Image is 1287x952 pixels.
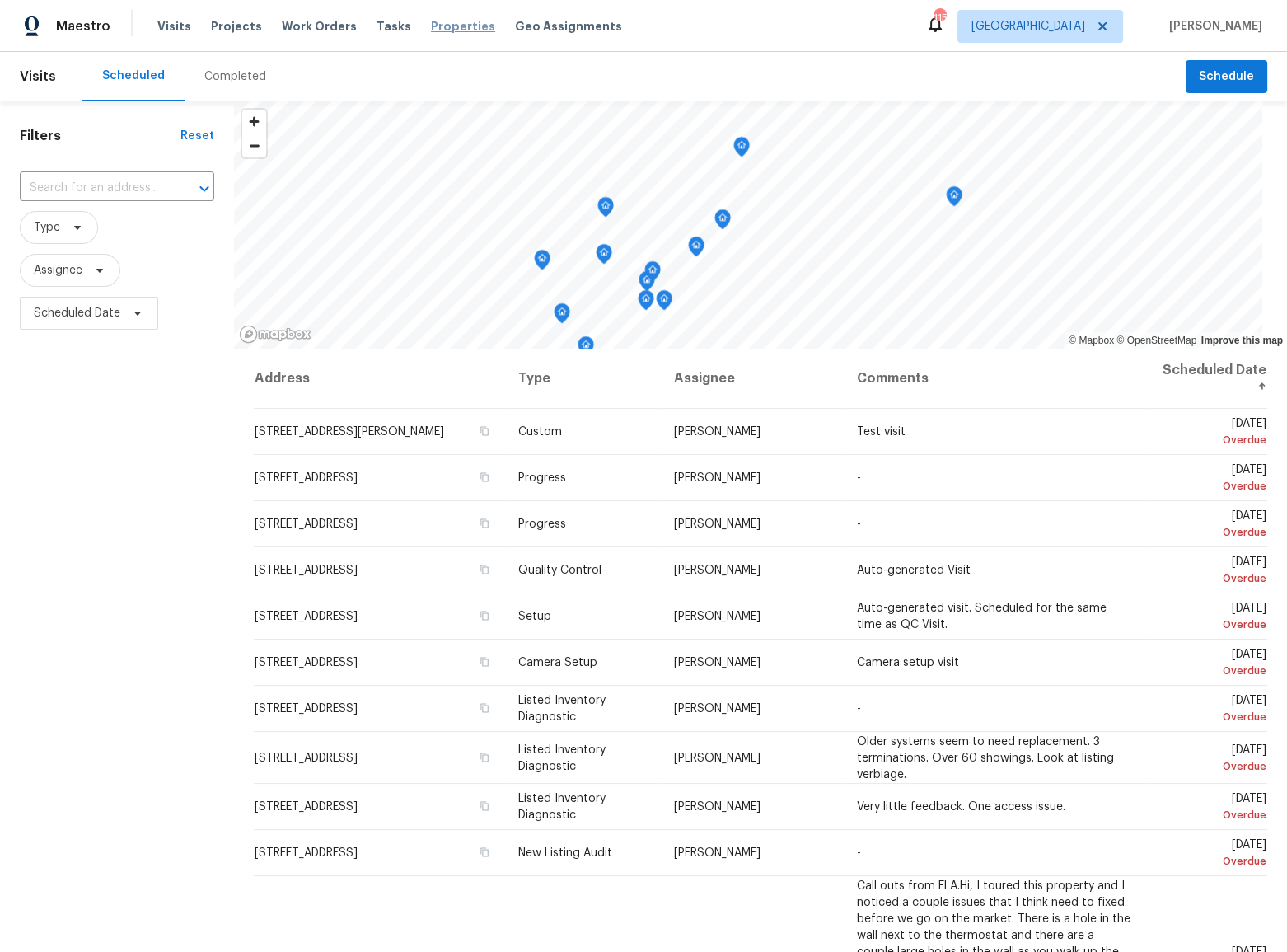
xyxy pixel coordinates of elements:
[688,237,704,262] div: Map marker
[1069,335,1114,346] a: Mapbox
[255,472,358,484] span: [STREET_ADDRESS]
[857,801,1065,813] span: Very little feedback. One access issue.
[857,703,861,715] span: -
[1201,335,1283,346] a: Improve this map
[518,695,606,723] span: Listed Inventory Diagnostic
[674,611,760,622] span: [PERSON_NAME]
[56,18,110,35] span: Maestro
[34,219,60,236] span: Type
[857,657,959,668] span: Camera setup visit
[518,426,562,438] span: Custom
[578,336,594,362] div: Map marker
[857,565,971,576] span: Auto-generated Visit
[431,18,495,35] span: Properties
[554,303,570,329] div: Map marker
[733,137,750,162] div: Map marker
[661,349,844,409] th: Assignee
[255,565,358,576] span: [STREET_ADDRESS]
[857,426,906,438] span: Test visit
[234,101,1262,349] canvas: Map
[1161,570,1266,587] div: Overdue
[674,657,760,668] span: [PERSON_NAME]
[1161,853,1266,870] div: Overdue
[282,18,357,35] span: Work Orders
[534,250,550,275] div: Map marker
[1116,335,1196,346] a: OpenStreetMap
[477,516,492,531] button: Copy Address
[518,847,612,859] span: New Listing Audit
[714,209,731,235] div: Map marker
[477,749,492,764] button: Copy Address
[857,847,861,859] span: -
[242,110,266,134] button: Zoom in
[518,793,606,821] span: Listed Inventory Diagnostic
[638,290,654,316] div: Map marker
[1161,603,1266,633] span: [DATE]
[674,472,760,484] span: [PERSON_NAME]
[377,21,411,32] span: Tasks
[857,735,1114,780] span: Older systems seem to need replacement. 3 terminations. Over 60 showings. Look at listing verbiage.
[477,470,492,485] button: Copy Address
[102,68,165,84] div: Scheduled
[180,128,214,144] div: Reset
[518,743,606,771] span: Listed Inventory Diagnostic
[518,611,551,622] span: Setup
[193,177,216,200] button: Open
[644,261,661,287] div: Map marker
[596,244,612,270] div: Map marker
[34,305,120,321] span: Scheduled Date
[477,845,492,860] button: Copy Address
[1161,743,1266,774] span: [DATE]
[1161,524,1266,541] div: Overdue
[255,611,358,622] span: [STREET_ADDRESS]
[20,59,56,95] span: Visits
[204,68,266,85] div: Completed
[934,10,945,26] div: 115
[857,603,1107,631] span: Auto-generated visit. Scheduled for the same time as QC Visit.
[505,349,660,409] th: Type
[1161,649,1266,679] span: [DATE]
[255,426,444,438] span: [STREET_ADDRESS][PERSON_NAME]
[255,703,358,715] span: [STREET_ADDRESS]
[857,472,861,484] span: -
[844,349,1148,409] th: Comments
[477,654,492,669] button: Copy Address
[946,186,962,212] div: Map marker
[34,262,82,279] span: Assignee
[1161,418,1266,448] span: [DATE]
[20,128,180,144] h1: Filters
[1186,60,1267,94] button: Schedule
[857,518,861,530] span: -
[255,847,358,859] span: [STREET_ADDRESS]
[518,565,601,576] span: Quality Control
[639,271,655,297] div: Map marker
[1148,349,1267,409] th: Scheduled Date ↑
[1161,464,1266,495] span: [DATE]
[477,608,492,623] button: Copy Address
[1161,807,1266,823] div: Overdue
[674,565,760,576] span: [PERSON_NAME]
[674,703,760,715] span: [PERSON_NAME]
[515,18,622,35] span: Geo Assignments
[239,325,311,344] a: Mapbox homepage
[1199,67,1254,87] span: Schedule
[211,18,262,35] span: Projects
[518,518,566,530] span: Progress
[157,18,191,35] span: Visits
[255,752,358,763] span: [STREET_ADDRESS]
[518,472,566,484] span: Progress
[1163,18,1262,35] span: [PERSON_NAME]
[255,657,358,668] span: [STREET_ADDRESS]
[1161,757,1266,774] div: Overdue
[255,801,358,813] span: [STREET_ADDRESS]
[656,290,672,316] div: Map marker
[1161,510,1266,541] span: [DATE]
[242,134,266,157] span: Zoom out
[20,176,168,201] input: Search for an address...
[255,518,358,530] span: [STREET_ADDRESS]
[674,426,760,438] span: [PERSON_NAME]
[1161,617,1266,633] div: Overdue
[477,701,492,715] button: Copy Address
[1161,839,1266,870] span: [DATE]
